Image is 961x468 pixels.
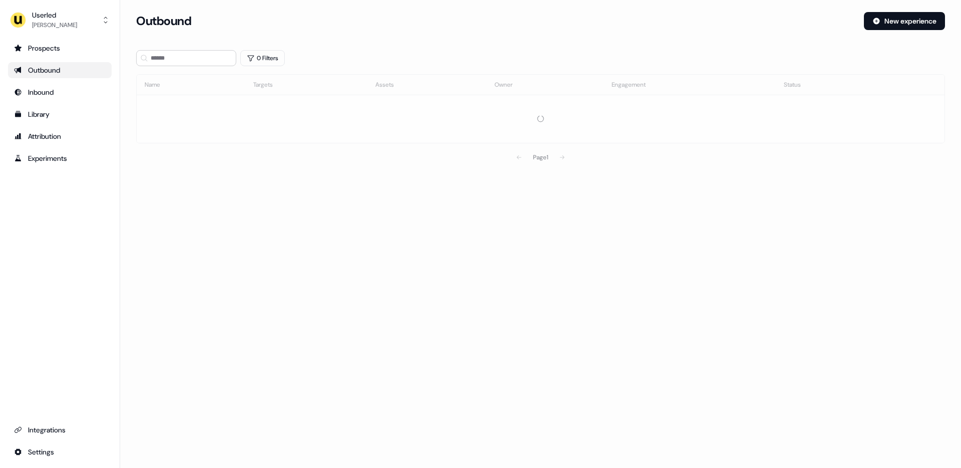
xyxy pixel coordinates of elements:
div: Attribution [14,131,106,141]
a: Go to integrations [8,444,112,460]
div: Userled [32,10,77,20]
div: Integrations [14,425,106,435]
div: Inbound [14,87,106,97]
a: Go to templates [8,106,112,122]
a: Go to attribution [8,128,112,144]
button: 0 Filters [240,50,285,66]
div: Prospects [14,43,106,53]
h3: Outbound [136,14,191,29]
div: Experiments [14,153,106,163]
a: Go to integrations [8,422,112,438]
div: Outbound [14,65,106,75]
a: Go to prospects [8,40,112,56]
div: [PERSON_NAME] [32,20,77,30]
a: Go to outbound experience [8,62,112,78]
div: Settings [14,447,106,457]
button: New experience [864,12,945,30]
button: Userled[PERSON_NAME] [8,8,112,32]
div: Library [14,109,106,119]
a: Go to Inbound [8,84,112,100]
a: Go to experiments [8,150,112,166]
